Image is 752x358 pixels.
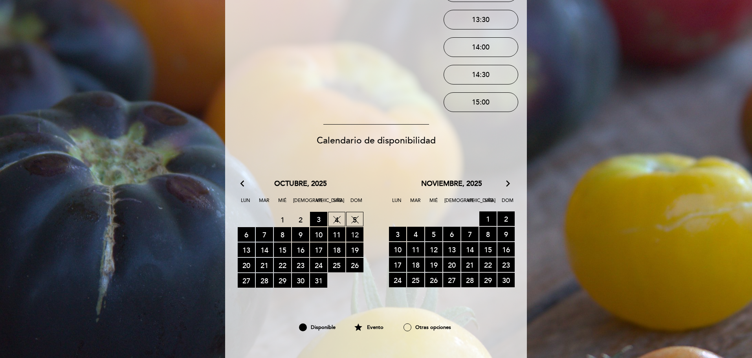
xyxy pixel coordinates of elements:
span: 8 [274,227,291,242]
span: Lun [389,196,405,211]
i: star [354,321,363,334]
span: 25 [328,258,345,272]
span: 9 [292,227,309,242]
span: 28 [256,273,273,288]
span: 12 [346,227,363,242]
span: 12 [425,242,442,257]
span: 11 [328,227,345,242]
button: 14:30 [444,65,518,84]
span: 3 [310,212,327,226]
span: Dom [348,196,364,211]
span: 6 [443,227,460,241]
span: Mié [275,196,290,211]
span: 14 [256,242,273,257]
span: 9 [497,227,515,241]
span: 31 [310,273,327,288]
span: 10 [310,227,327,242]
span: 24 [310,258,327,272]
span: 4 [407,227,424,241]
span: 22 [479,257,497,272]
span: 26 [346,258,363,272]
span: 25 [407,273,424,287]
span: 22 [274,258,291,272]
span: 7 [256,227,273,242]
span: 13 [238,242,255,257]
span: noviembre, 2025 [421,179,482,189]
button: 15:00 [444,92,518,112]
span: Dom [500,196,515,211]
span: [DEMOGRAPHIC_DATA] [444,196,460,211]
button: 14:00 [444,37,518,57]
span: Vie [463,196,479,211]
span: Mar [407,196,423,211]
span: 27 [443,273,460,287]
span: 13 [443,242,460,257]
span: 15 [274,242,291,257]
span: 14 [461,242,479,257]
span: 3 [389,227,406,241]
span: 28 [461,273,479,287]
span: 20 [238,258,255,272]
div: Otras opciones [391,321,464,334]
span: 17 [389,257,406,272]
span: 30 [497,273,515,287]
span: 18 [328,242,345,257]
span: 26 [425,273,442,287]
span: Mar [256,196,272,211]
span: 27 [238,273,255,288]
span: 29 [274,273,291,288]
span: 11 [407,242,424,257]
span: 20 [443,257,460,272]
span: 8 [479,227,497,241]
span: 7 [461,227,479,241]
span: 30 [292,273,309,288]
span: Mié [426,196,442,211]
span: Calendario de disponibilidad [317,135,436,146]
span: 4 [328,212,345,226]
button: 13:30 [444,10,518,29]
div: Evento [347,321,391,334]
span: Sáb [481,196,497,211]
span: 1 [479,211,497,226]
span: 21 [256,258,273,272]
span: 16 [497,242,515,257]
span: 24 [389,273,406,287]
span: 15 [479,242,497,257]
span: 21 [461,257,479,272]
span: 5 [346,212,363,226]
span: 5 [425,227,442,241]
span: Vie [312,196,327,211]
span: 23 [497,257,515,272]
div: Disponible [288,321,347,334]
span: 23 [292,258,309,272]
span: 19 [425,257,442,272]
span: 18 [407,257,424,272]
span: 17 [310,242,327,257]
span: 2 [292,212,309,227]
span: 1 [274,212,291,227]
span: Lun [238,196,253,211]
span: Sáb [330,196,346,211]
i: arrow_back_ios [240,179,248,189]
i: arrow_forward_ios [504,179,512,189]
span: 29 [479,273,497,287]
span: 19 [346,242,363,257]
span: 6 [238,227,255,242]
span: 2 [497,211,515,226]
span: octubre, 2025 [274,179,327,189]
span: [DEMOGRAPHIC_DATA] [293,196,309,211]
span: 10 [389,242,406,257]
span: 16 [292,242,309,257]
